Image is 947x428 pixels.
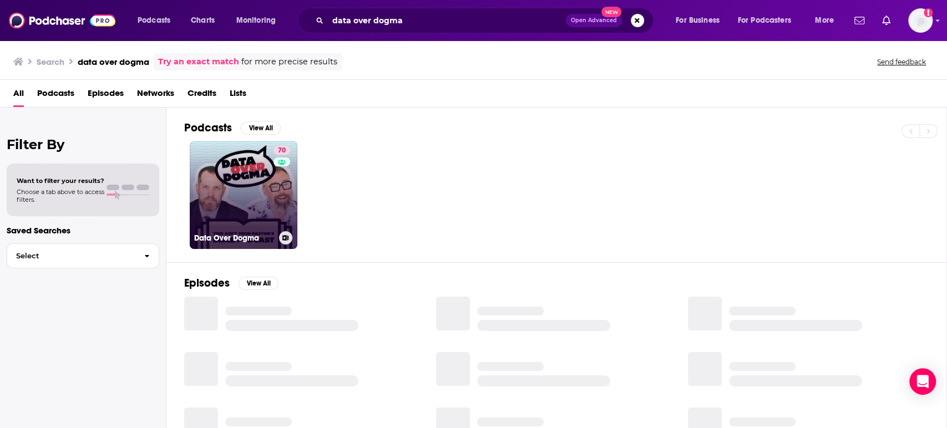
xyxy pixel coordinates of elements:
[230,84,246,107] a: Lists
[88,84,124,107] a: Episodes
[571,18,617,23] span: Open Advanced
[815,13,834,28] span: More
[137,84,174,107] a: Networks
[184,276,278,290] a: EpisodesView All
[878,11,895,30] a: Show notifications dropdown
[850,11,869,30] a: Show notifications dropdown
[909,368,936,395] div: Open Intercom Messenger
[908,8,933,33] img: User Profile
[308,8,664,33] div: Search podcasts, credits, & more...
[191,13,215,28] span: Charts
[37,84,74,107] a: Podcasts
[190,141,297,249] a: 70Data Over Dogma
[17,188,104,203] span: Choose a tab above to access filters.
[807,12,848,29] button: open menu
[731,12,807,29] button: open menu
[239,277,278,290] button: View All
[241,55,337,68] span: for more precise results
[924,8,933,17] svg: Add a profile image
[184,12,221,29] a: Charts
[13,84,24,107] a: All
[241,121,281,135] button: View All
[908,8,933,33] span: Logged in as eerdmans
[37,57,64,67] h3: Search
[130,12,185,29] button: open menu
[7,252,135,259] span: Select
[229,12,290,29] button: open menu
[194,233,275,243] h3: Data Over Dogma
[7,243,159,268] button: Select
[676,13,720,28] span: For Business
[668,12,733,29] button: open menu
[738,13,791,28] span: For Podcasters
[874,57,929,67] button: Send feedback
[158,55,239,68] a: Try an exact match
[138,13,170,28] span: Podcasts
[601,7,621,17] span: New
[184,121,281,135] a: PodcastsView All
[184,121,232,135] h2: Podcasts
[9,10,115,31] img: Podchaser - Follow, Share and Rate Podcasts
[236,13,276,28] span: Monitoring
[908,8,933,33] button: Show profile menu
[188,84,216,107] a: Credits
[7,136,159,152] h2: Filter By
[7,225,159,236] p: Saved Searches
[78,57,149,67] h3: data over dogma
[566,14,622,27] button: Open AdvancedNew
[184,276,230,290] h2: Episodes
[274,146,290,155] a: 70
[328,12,566,29] input: Search podcasts, credits, & more...
[278,145,286,156] span: 70
[17,177,104,185] span: Want to filter your results?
